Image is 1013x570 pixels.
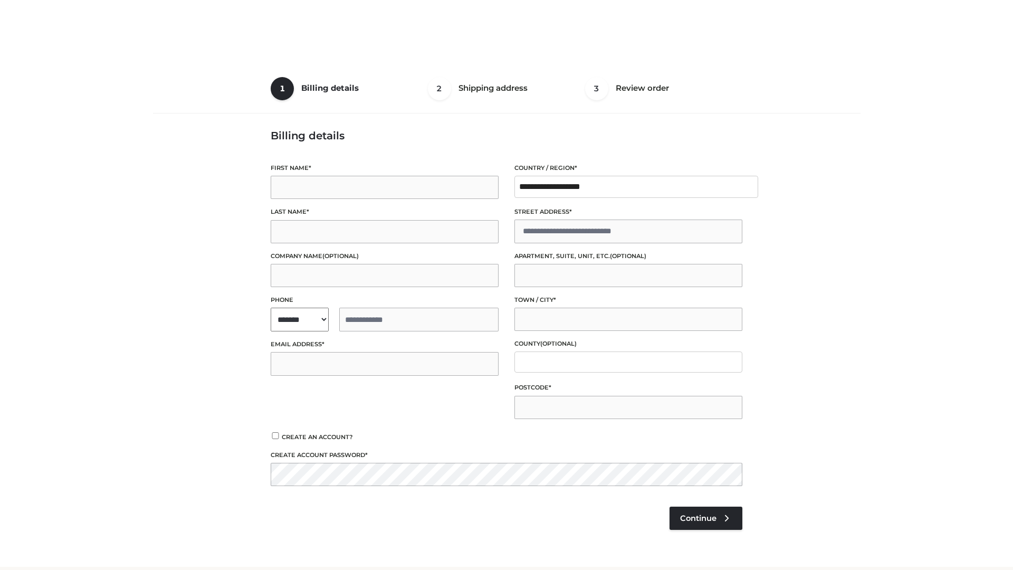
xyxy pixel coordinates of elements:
h3: Billing details [271,129,742,142]
label: County [514,339,742,349]
label: Phone [271,295,499,305]
span: Create an account? [282,433,353,441]
label: Street address [514,207,742,217]
label: Apartment, suite, unit, etc. [514,251,742,261]
span: Review order [616,83,669,93]
label: First name [271,163,499,173]
span: (optional) [540,340,577,347]
span: 3 [585,77,608,100]
a: Continue [670,507,742,530]
span: 2 [428,77,451,100]
label: Last name [271,207,499,217]
label: Country / Region [514,163,742,173]
input: Create an account? [271,432,280,439]
span: Continue [680,514,716,523]
span: (optional) [610,252,646,260]
label: Town / City [514,295,742,305]
label: Company name [271,251,499,261]
span: 1 [271,77,294,100]
span: (optional) [322,252,359,260]
label: Email address [271,339,499,349]
span: Shipping address [458,83,528,93]
span: Billing details [301,83,359,93]
label: Postcode [514,383,742,393]
label: Create account password [271,450,742,460]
